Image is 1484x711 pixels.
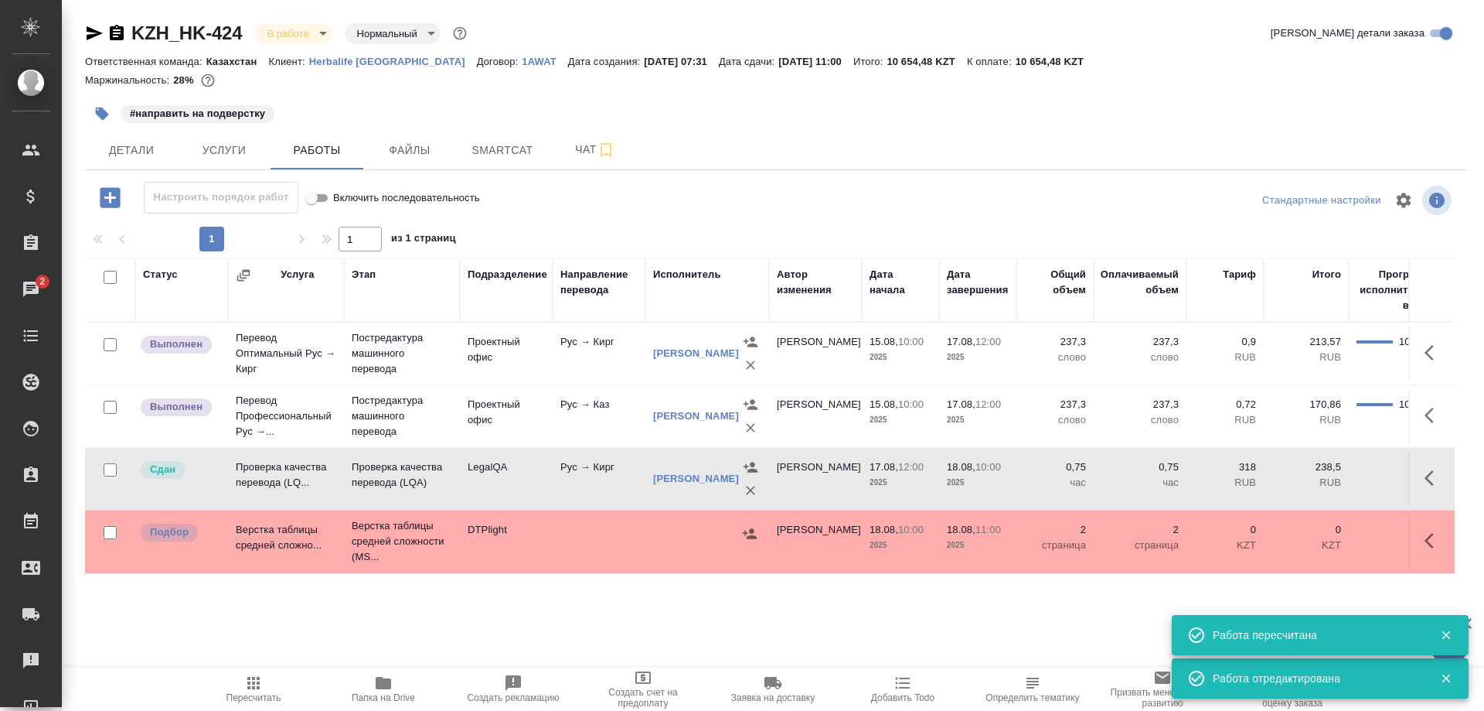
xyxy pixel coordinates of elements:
button: Закрыть [1430,628,1462,642]
span: Детали [94,141,168,160]
div: Этап [352,267,376,282]
a: Herbalife [GEOGRAPHIC_DATA] [309,54,477,67]
button: Нормальный [352,27,422,40]
p: Ответственная команда: [85,56,206,67]
button: Удалить [739,354,762,377]
button: Добавить тэг [85,97,119,131]
p: 237,3 [1024,334,1086,350]
p: 18.08, [947,524,975,535]
td: Перевод Профессиональный Рус →... [228,385,344,447]
p: Herbalife [GEOGRAPHIC_DATA] [309,56,477,67]
p: слово [1101,412,1179,428]
div: Исполнитель завершил работу [139,397,220,418]
p: 1AWAT [522,56,568,67]
p: 28% [173,74,197,86]
p: 0 [1271,522,1341,538]
p: RUB [1271,475,1341,491]
p: RUB [1271,350,1341,365]
p: 10:00 [975,461,1001,473]
span: [PERSON_NAME] детали заказа [1271,26,1424,41]
p: #направить на подверстку [130,106,265,121]
p: 2025 [947,350,1009,365]
p: 12:00 [975,398,1001,410]
span: Работы [280,141,354,160]
p: Выполнен [150,337,203,352]
p: 237,3 [1024,397,1086,412]
div: Исполнитель завершил работу [139,334,220,355]
td: Перевод Оптимальный Рус → Кирг [228,323,344,385]
p: 237,3 [1101,334,1179,350]
p: 0,75 [1024,460,1086,475]
p: Постредактура машинного перевода [352,393,452,439]
div: В работе [254,23,332,44]
p: 18.08, [870,524,898,535]
td: Верстка таблицы средней сложно... [228,514,344,569]
span: Включить последовательность [333,190,480,206]
p: Подбор [150,525,189,540]
p: 17.08, [947,336,975,347]
p: 2025 [947,475,1009,491]
p: Дата создания: [568,56,644,67]
span: 2 [30,274,54,289]
span: Услуги [187,141,261,160]
p: 17.08, [947,398,975,410]
div: Итого [1312,267,1341,282]
div: Работа отредактирована [1213,671,1417,686]
p: 238,5 [1271,460,1341,475]
div: Подразделение [468,267,547,282]
div: Оплачиваемый объем [1101,267,1179,298]
p: 0 [1194,522,1256,538]
button: Доп статусы указывают на важность/срочность заказа [450,23,470,43]
div: Общий объем [1024,267,1086,298]
p: К оплате: [967,56,1016,67]
div: Работа пересчитана [1213,627,1417,643]
p: час [1024,475,1086,491]
td: Проектный офис [460,389,553,443]
div: split button [1258,189,1385,213]
p: Постредактура машинного перевода [352,330,452,377]
td: Рус → Кирг [553,452,645,506]
p: 12:00 [975,336,1001,347]
div: Прогресс исполнителя в SC [1356,267,1426,313]
button: Назначить [739,330,762,354]
p: 10:00 [898,524,924,535]
a: 1AWAT [522,54,568,67]
p: Выполнен [150,399,203,415]
p: [DATE] 07:31 [644,56,719,67]
button: Закрыть [1430,672,1462,685]
p: 10 654,48 KZT [887,56,967,67]
p: Итого: [853,56,887,67]
p: Договор: [477,56,522,67]
button: Здесь прячутся важные кнопки [1415,460,1452,497]
td: Проверка качества перевода (LQ... [228,452,344,506]
a: [PERSON_NAME] [653,473,739,484]
svg: Подписаться [597,141,615,159]
p: RUB [1271,412,1341,428]
div: 100.00% [1399,397,1426,412]
a: [PERSON_NAME] [653,410,739,422]
div: 100.00% [1399,334,1426,350]
button: Здесь прячутся важные кнопки [1415,397,1452,434]
p: 2025 [870,350,931,365]
p: 0,75 [1101,460,1179,475]
p: 0,72 [1194,397,1256,412]
p: 17.08, [870,461,898,473]
button: Скопировать ссылку для ЯМессенджера [85,24,104,43]
td: Рус → Кирг [553,326,645,381]
p: слово [1024,350,1086,365]
span: из 1 страниц [391,229,456,251]
td: DTPlight [460,514,553,569]
p: Казахстан [206,56,269,67]
p: 237,3 [1101,397,1179,412]
p: Клиент: [268,56,308,67]
div: Автор изменения [777,267,854,298]
button: Здесь прячутся важные кнопки [1415,522,1452,559]
p: 318 [1194,460,1256,475]
button: В работе [262,27,313,40]
td: [PERSON_NAME] [769,514,862,569]
span: Посмотреть информацию [1422,186,1455,215]
div: Можно подбирать исполнителей [139,522,220,543]
p: KZT [1271,538,1341,553]
td: Рус → Каз [553,389,645,443]
p: 10 654,48 KZT [1016,56,1096,67]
